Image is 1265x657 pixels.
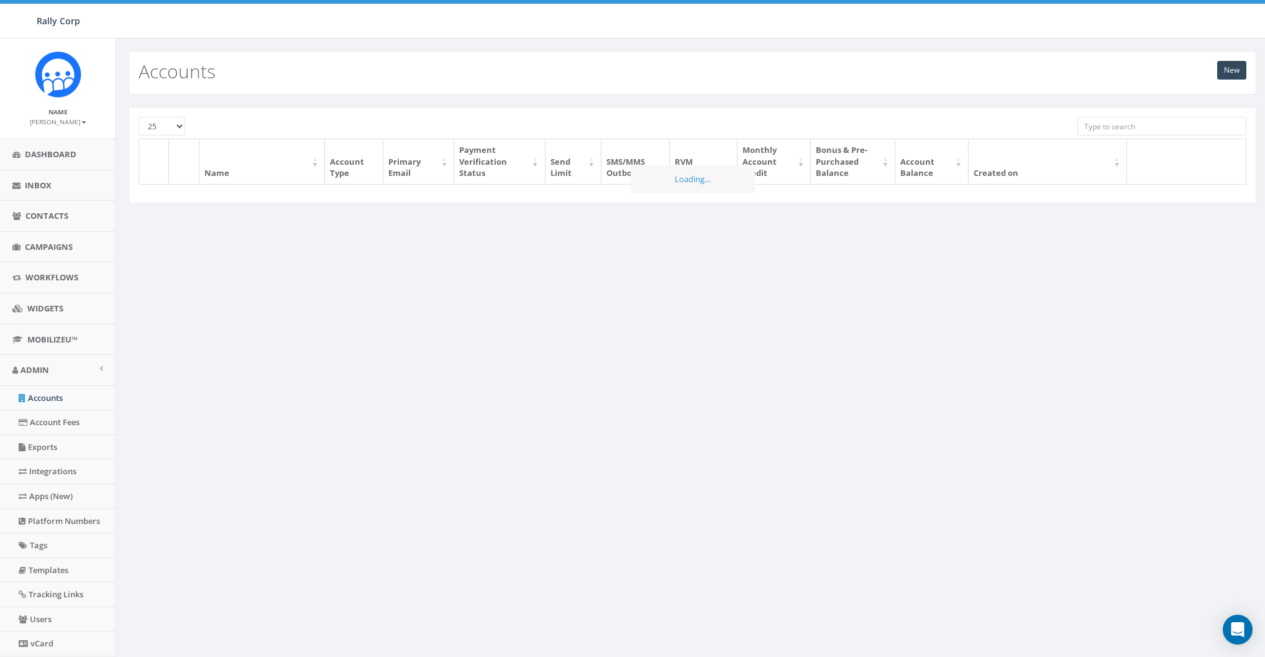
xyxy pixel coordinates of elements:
th: Created on [969,139,1127,184]
span: Campaigns [25,241,73,252]
span: Inbox [25,180,52,191]
h2: Accounts [139,61,216,81]
th: Payment Verification Status [454,139,545,184]
th: SMS/MMS Outbound [601,139,670,184]
span: Admin [21,364,49,375]
div: Loading... [631,165,755,193]
th: Send Limit [546,139,601,184]
span: Rally Corp [37,15,80,27]
th: Monthly Account Credit [738,139,811,184]
small: Name [48,108,68,116]
th: Primary Email [383,139,454,184]
th: Name [199,139,326,184]
th: Bonus & Pre-Purchased Balance [811,139,895,184]
input: Type to search [1077,117,1246,136]
span: Workflows [25,272,78,283]
span: MobilizeU™ [27,334,78,345]
span: Contacts [25,210,68,221]
span: Widgets [27,303,63,314]
th: Account Type [325,139,383,184]
th: Account Balance [895,139,969,184]
div: Open Intercom Messenger [1223,615,1253,645]
th: RVM Outbound [670,139,738,184]
a: New [1217,61,1246,80]
img: Icon_1.png [35,51,81,98]
small: [PERSON_NAME] [30,117,86,126]
span: Dashboard [25,149,76,160]
a: [PERSON_NAME] [30,116,86,127]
